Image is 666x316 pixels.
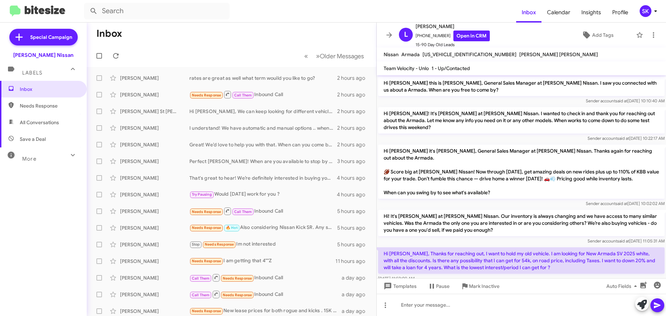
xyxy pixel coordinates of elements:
[192,210,221,214] span: Needs Response
[337,75,371,82] div: 2 hours ago
[192,276,210,281] span: Call Them
[422,51,516,58] span: [US_VEHICLE_IDENTIFICATION_NUMBER]
[120,141,189,148] div: [PERSON_NAME]
[607,2,634,23] a: Profile
[378,276,415,281] span: [DATE] 11:59:09 AM
[320,52,364,60] span: Older Messages
[316,52,320,60] span: »
[378,77,665,96] p: Hi [PERSON_NAME] this is [PERSON_NAME], General Sales Manager at [PERSON_NAME] Nissan. I saw you ...
[120,208,189,215] div: [PERSON_NAME]
[189,290,342,299] div: Inbound Call
[205,242,234,247] span: Needs Response
[13,52,74,59] div: [PERSON_NAME] Nissan
[615,98,627,103] span: said at
[378,107,665,134] p: Hi [PERSON_NAME]! It's [PERSON_NAME] at [PERSON_NAME] Nissan. I wanted to check in and thank you ...
[342,308,371,315] div: a day ago
[223,293,252,297] span: Needs Response
[588,136,665,141] span: Sender account [DATE] 10:22:17 AM
[192,93,221,97] span: Needs Response
[516,2,541,23] a: Inbox
[337,141,371,148] div: 2 hours ago
[189,190,337,198] div: Would [DATE] work for you ?
[120,258,189,265] div: [PERSON_NAME]
[519,51,598,58] span: [PERSON_NAME] [PERSON_NAME]
[22,156,36,162] span: More
[120,108,189,115] div: [PERSON_NAME] St [PERSON_NAME]
[120,158,189,165] div: [PERSON_NAME]
[189,207,337,215] div: Inbound Call
[416,41,490,48] span: 15-90 Day Old Leads
[337,158,371,165] div: 3 hours ago
[586,201,665,206] span: Sender account [DATE] 10:02:02 AM
[337,91,371,98] div: 2 hours ago
[416,31,490,41] span: [PHONE_NUMBER]
[416,22,490,31] span: [PERSON_NAME]
[234,210,252,214] span: Call Them
[382,280,417,292] span: Templates
[189,224,337,232] div: Also considering Nissan Kick SR. Any specials?
[120,191,189,198] div: [PERSON_NAME]
[120,174,189,181] div: [PERSON_NAME]
[576,2,607,23] a: Insights
[300,49,312,63] button: Previous
[606,280,640,292] span: Auto Fields
[432,65,470,71] span: 1 - Up/Contacted
[541,2,576,23] a: Calendar
[335,258,371,265] div: 11 hours ago
[342,291,371,298] div: a day ago
[96,28,122,39] h1: Inbox
[192,259,221,263] span: Needs Response
[20,102,79,109] span: Needs Response
[337,224,371,231] div: 5 hours ago
[384,65,429,71] span: Team Velocity - Unlo
[192,242,200,247] span: Stop
[189,125,337,131] div: I understand! We have automatic and manual options .. when are you available to stop in to check ...
[436,280,450,292] span: Pause
[20,119,59,126] span: All Conversations
[234,93,252,97] span: Call Them
[562,29,633,41] button: Add Tags
[422,280,455,292] button: Pause
[189,257,335,265] div: I am getting that 4""Z
[189,90,337,99] div: Inbound Call
[120,75,189,82] div: [PERSON_NAME]
[617,136,629,141] span: said at
[342,274,371,281] div: a day ago
[337,125,371,131] div: 2 hours ago
[586,98,665,103] span: Sender account [DATE] 10:10:40 AM
[22,70,42,76] span: Labels
[378,145,665,199] p: Hi [PERSON_NAME] it's [PERSON_NAME], General Sales Manager at [PERSON_NAME] Nissan. Thanks again ...
[189,158,337,165] div: Perfect [PERSON_NAME]! When are you available to stop by with the vehicle, and get your amazing d...
[189,307,342,315] div: New lease prices for both rogue and kicks . 15K miles, $2500 down out the door price.
[189,174,337,181] div: That's great to hear! We’re definitely interested in buying your 2022 Corolla. When can you come ...
[189,240,337,248] div: Im not interested
[453,31,490,41] a: Open in CRM
[601,280,645,292] button: Auto Fields
[337,108,371,115] div: 2 hours ago
[223,276,252,281] span: Needs Response
[640,5,651,17] div: SK
[120,274,189,281] div: [PERSON_NAME]
[120,224,189,231] div: [PERSON_NAME]
[337,191,371,198] div: 4 hours ago
[120,125,189,131] div: [PERSON_NAME]
[312,49,368,63] button: Next
[120,241,189,248] div: [PERSON_NAME]
[300,49,368,63] nav: Page navigation example
[226,225,238,230] span: 🔥 Hot
[455,280,505,292] button: Mark Inactive
[20,86,79,93] span: Inbox
[592,29,614,41] span: Add Tags
[384,51,399,58] span: Nissan
[84,3,230,19] input: Search
[617,238,629,244] span: said at
[588,238,665,244] span: Sender account [DATE] 11:05:31 AM
[304,52,308,60] span: «
[634,5,658,17] button: SK
[378,247,665,274] p: Hi [PERSON_NAME], Thanks for reaching out, I want to hold my old vehicle. I am looking for New Ar...
[337,241,371,248] div: 5 hours ago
